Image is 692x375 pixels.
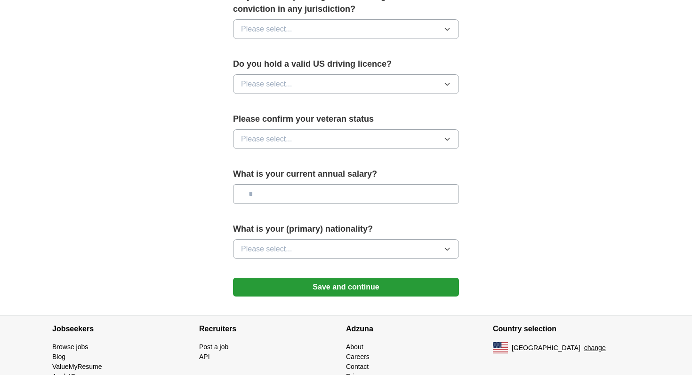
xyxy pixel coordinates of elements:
[584,343,606,353] button: change
[233,129,459,149] button: Please select...
[233,58,459,70] label: Do you hold a valid US driving licence?
[233,239,459,259] button: Please select...
[233,278,459,297] button: Save and continue
[52,363,102,370] a: ValueMyResume
[233,113,459,125] label: Please confirm your veteran status
[241,133,292,145] span: Please select...
[512,343,580,353] span: [GEOGRAPHIC_DATA]
[233,19,459,39] button: Please select...
[199,353,210,360] a: API
[241,243,292,255] span: Please select...
[346,353,370,360] a: Careers
[233,168,459,180] label: What is your current annual salary?
[233,223,459,235] label: What is your (primary) nationality?
[241,78,292,90] span: Please select...
[346,343,363,351] a: About
[493,342,508,353] img: US flag
[241,23,292,35] span: Please select...
[493,316,640,342] h4: Country selection
[346,363,369,370] a: Contact
[199,343,228,351] a: Post a job
[52,353,65,360] a: Blog
[52,343,88,351] a: Browse jobs
[233,74,459,94] button: Please select...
